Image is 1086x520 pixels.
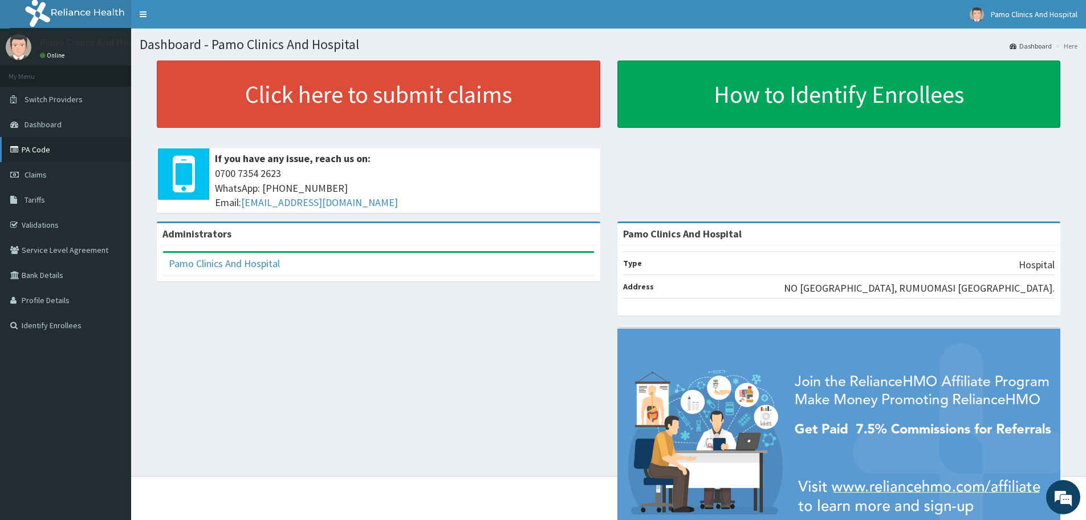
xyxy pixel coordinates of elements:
[1019,257,1055,272] p: Hospital
[1010,41,1052,51] a: Dashboard
[215,166,595,210] span: 0700 7354 2623 WhatsApp: [PHONE_NUMBER] Email:
[66,144,157,259] span: We're online!
[623,227,742,240] strong: Pamo Clinics And Hospital
[162,227,231,240] b: Administrators
[25,94,83,104] span: Switch Providers
[40,37,154,47] p: Pamo Clinics And Hospital
[1053,41,1077,51] li: Here
[6,34,31,60] img: User Image
[157,61,600,128] a: Click here to submit claims
[623,281,654,292] b: Address
[991,9,1077,19] span: Pamo Clinics And Hospital
[241,196,398,209] a: [EMAIL_ADDRESS][DOMAIN_NAME]
[21,57,46,86] img: d_794563401_company_1708531726252_794563401
[25,195,45,205] span: Tariffs
[25,119,62,130] span: Dashboard
[59,64,192,79] div: Chat with us now
[623,258,642,268] b: Type
[25,170,47,180] span: Claims
[187,6,214,33] div: Minimize live chat window
[215,152,371,165] b: If you have any issue, reach us on:
[140,37,1077,52] h1: Dashboard - Pamo Clinics And Hospital
[40,51,67,59] a: Online
[970,7,984,22] img: User Image
[169,257,280,270] a: Pamo Clinics And Hospital
[784,281,1055,296] p: NO [GEOGRAPHIC_DATA], RUMUOMASI [GEOGRAPHIC_DATA].
[617,61,1061,128] a: How to Identify Enrollees
[6,312,217,352] textarea: Type your message and hit 'Enter'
